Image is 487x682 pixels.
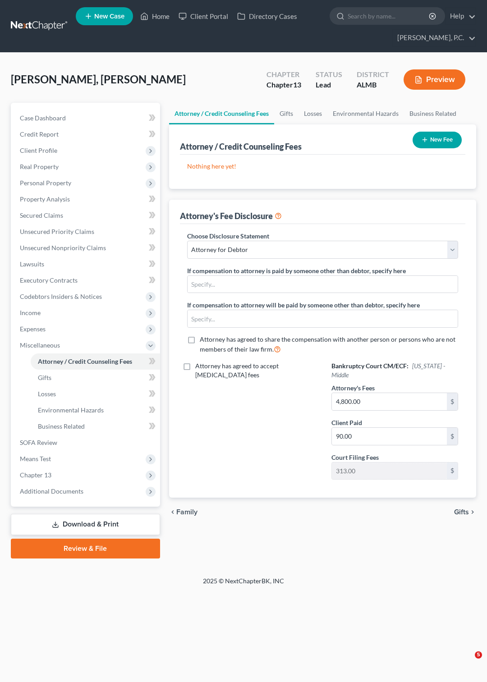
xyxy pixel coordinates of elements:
span: 5 [475,651,482,659]
span: 13 [293,80,301,89]
input: Search by name... [348,8,430,24]
label: Court Filing Fees [331,453,379,462]
span: Real Property [20,163,59,170]
a: Unsecured Priority Claims [13,224,160,240]
label: Attorney's Fees [331,383,375,393]
a: Losses [299,103,327,124]
h6: Bankruptcy Court CM/ECF: [331,362,458,380]
a: Environmental Hazards [327,103,404,124]
span: Lawsuits [20,260,44,268]
div: 2025 © NextChapterBK, INC [27,577,460,593]
a: Secured Claims [13,207,160,224]
iframe: Intercom live chat [456,651,478,673]
div: $ [447,462,458,480]
span: Personal Property [20,179,71,187]
button: New Fee [413,132,462,148]
span: Losses [38,390,56,398]
a: Environmental Hazards [31,402,160,418]
a: Download & Print [11,514,160,535]
span: Executory Contracts [20,276,78,284]
input: 0.00 [332,428,447,445]
input: Specify... [188,276,458,293]
div: Lead [316,80,342,90]
i: chevron_right [469,508,476,516]
div: Chapter [266,69,301,80]
span: Client Profile [20,146,57,154]
span: Environmental Hazards [38,406,104,414]
span: Unsecured Nonpriority Claims [20,244,106,252]
a: Unsecured Nonpriority Claims [13,240,160,256]
input: 0.00 [332,462,447,480]
a: SOFA Review [13,435,160,451]
label: Choose Disclosure Statement [187,231,269,241]
span: Family [176,508,198,516]
a: Attorney / Credit Counseling Fees [31,353,160,370]
button: Gifts chevron_right [454,508,476,516]
i: chevron_left [169,508,176,516]
span: Codebtors Insiders & Notices [20,293,102,300]
span: Gifts [454,508,469,516]
span: Property Analysis [20,195,70,203]
a: Property Analysis [13,191,160,207]
a: Gifts [31,370,160,386]
span: Business Related [38,422,85,430]
button: chevron_left Family [169,508,198,516]
div: Attorney / Credit Counseling Fees [180,141,302,152]
span: Expenses [20,325,46,333]
a: Business Related [31,418,160,435]
span: Unsecured Priority Claims [20,228,94,235]
a: Lawsuits [13,256,160,272]
input: 0.00 [332,393,447,410]
span: Credit Report [20,130,59,138]
a: Gifts [274,103,299,124]
a: Home [136,8,174,24]
a: Review & File [11,539,160,558]
div: District [357,69,389,80]
span: [PERSON_NAME], [PERSON_NAME] [11,73,186,86]
span: SOFA Review [20,439,57,446]
div: ALMB [357,80,389,90]
a: Directory Cases [233,8,302,24]
div: Status [316,69,342,80]
span: Attorney has agreed to share the compensation with another person or persons who are not members ... [200,335,455,353]
span: Attorney has agreed to accept [MEDICAL_DATA] fees [195,362,279,379]
div: Attorney's Fee Disclosure [180,211,282,221]
span: Means Test [20,455,51,462]
span: Attorney / Credit Counseling Fees [38,357,132,365]
a: Case Dashboard [13,110,160,126]
a: Client Portal [174,8,233,24]
p: Nothing here yet! [187,162,458,171]
div: Chapter [266,80,301,90]
span: Chapter 13 [20,471,51,479]
a: Help [446,8,476,24]
span: [US_STATE] - Middle [331,362,445,379]
a: Credit Report [13,126,160,142]
a: Business Related [404,103,462,124]
span: Additional Documents [20,487,83,495]
label: If compensation to attorney will be paid by someone other than debtor, specify here [187,300,420,310]
span: Case Dashboard [20,114,66,122]
span: Secured Claims [20,211,63,219]
span: New Case [94,13,124,20]
input: Specify... [188,310,458,327]
span: Gifts [38,374,51,381]
a: Executory Contracts [13,272,160,288]
label: If compensation to attorney is paid by someone other than debtor, specify here [187,266,406,275]
div: $ [447,428,458,445]
a: Losses [31,386,160,402]
label: Client Paid [331,418,362,427]
span: Income [20,309,41,316]
a: [PERSON_NAME], P.C. [393,30,476,46]
div: $ [447,393,458,410]
button: Preview [404,69,465,90]
a: Attorney / Credit Counseling Fees [169,103,274,124]
span: Miscellaneous [20,341,60,349]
